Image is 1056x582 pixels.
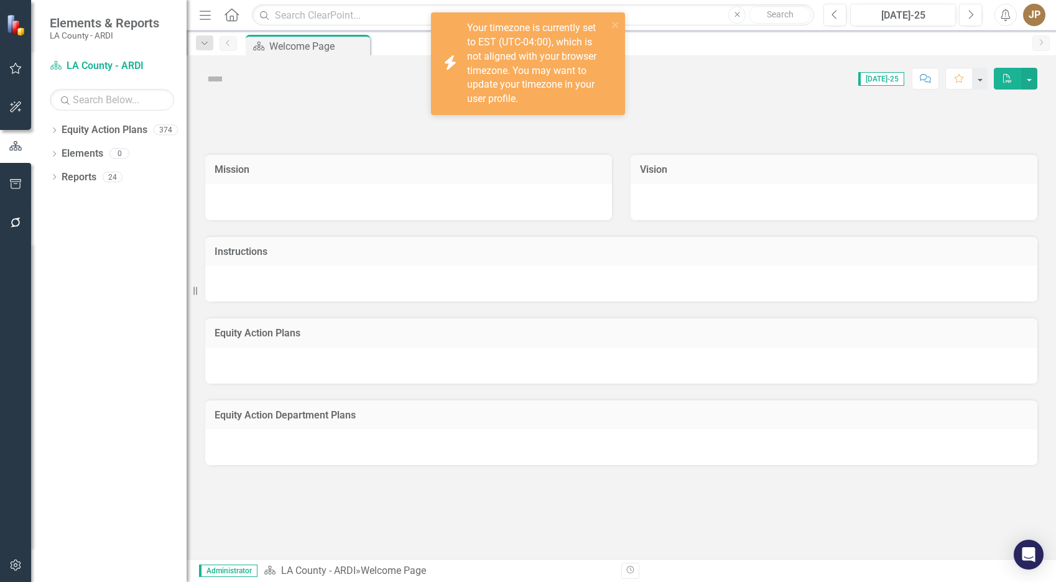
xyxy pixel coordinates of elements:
a: LA County - ARDI [50,59,174,73]
h3: Equity Action Plans [215,328,1028,339]
a: Equity Action Plans [62,123,147,137]
small: LA County - ARDI [50,30,159,40]
input: Search Below... [50,89,174,111]
button: close [611,17,620,32]
div: 374 [154,125,178,136]
h3: Mission [215,164,603,175]
div: Welcome Page [361,565,426,576]
span: Elements & Reports [50,16,159,30]
input: Search ClearPoint... [252,4,814,26]
img: Not Defined [205,69,225,89]
div: » [264,564,612,578]
img: ClearPoint Strategy [6,14,28,35]
a: Reports [62,170,96,185]
button: Search [749,6,811,24]
div: Welcome Page [269,39,367,54]
span: Administrator [199,565,257,577]
div: Your timezone is currently set to EST (UTC-04:00), which is not aligned with your browser timezon... [467,21,608,106]
button: JP [1023,4,1045,26]
span: [DATE]-25 [858,72,904,86]
a: LA County - ARDI [281,565,356,576]
div: 24 [103,172,123,182]
span: Search [767,9,794,19]
div: 0 [109,149,129,159]
h3: Equity Action Department Plans [215,410,1028,421]
div: Open Intercom Messenger [1014,540,1044,570]
h3: Instructions [215,246,1028,257]
button: [DATE]-25 [850,4,956,26]
a: Elements [62,147,103,161]
div: [DATE]-25 [855,8,952,23]
h3: Vision [640,164,1028,175]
